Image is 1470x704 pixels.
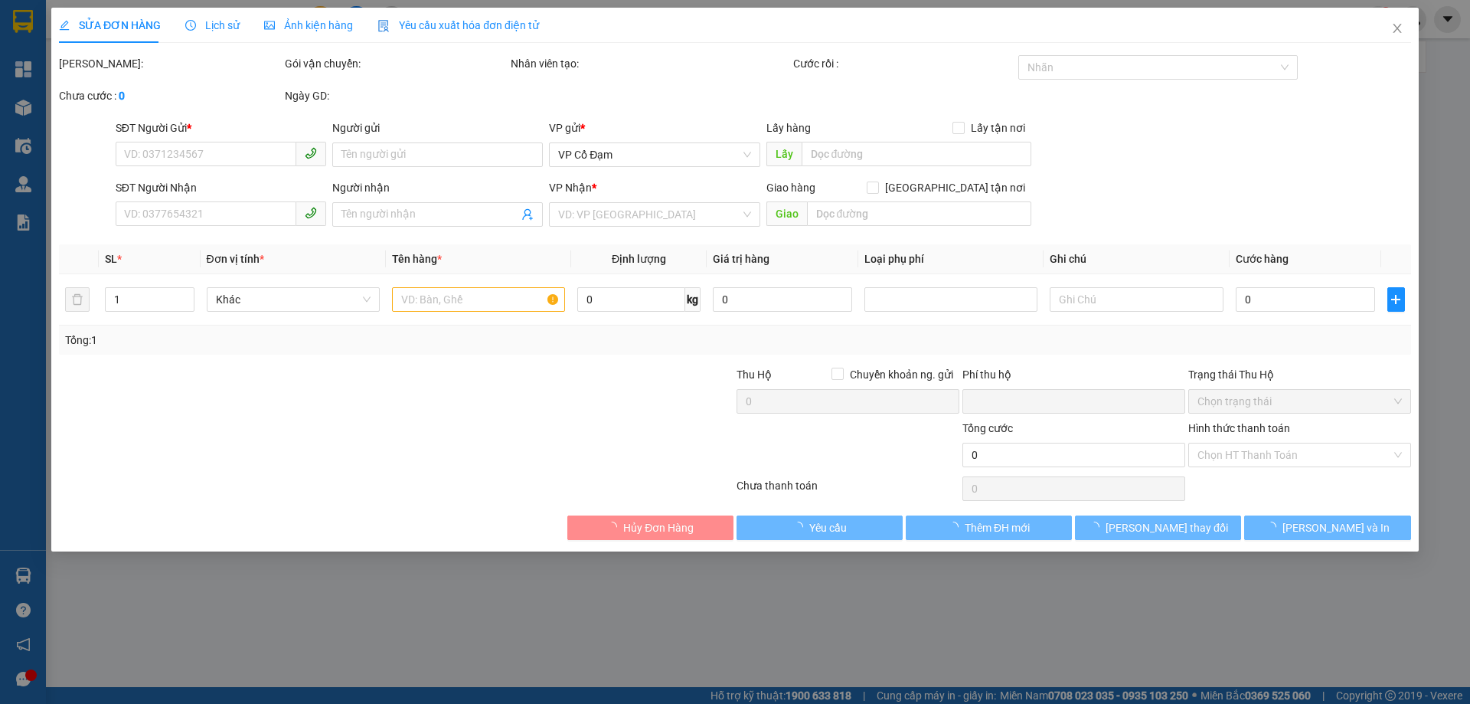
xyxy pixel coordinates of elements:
button: [PERSON_NAME] thay đổi [1075,516,1241,540]
div: Ngày GD: [285,87,508,104]
span: close [1391,22,1403,34]
span: Chuyển khoản ng. gửi [844,366,959,383]
div: Trạng thái Thu Hộ [1188,366,1411,383]
span: Lấy tận nơi [965,120,1031,136]
div: Chưa cước : [59,87,282,104]
span: Thêm ĐH mới [965,519,1030,536]
div: Nhân viên tạo: [511,55,790,72]
div: Cước rồi : [793,55,1016,72]
span: [PERSON_NAME] và In [1282,519,1390,536]
span: Ảnh kiện hàng [264,19,353,31]
label: Hình thức thanh toán [1188,422,1290,434]
div: Người gửi [332,120,543,136]
span: Giá trị hàng [713,253,769,265]
span: Lịch sử [185,19,240,31]
button: Yêu cầu [737,516,903,540]
span: loading [1266,522,1282,532]
button: delete [65,287,90,312]
span: Đơn vị tính [207,253,264,265]
button: Close [1376,8,1419,51]
span: kg [685,287,701,312]
span: Hủy Đơn Hàng [623,519,694,536]
span: Yêu cầu xuất hóa đơn điện tử [377,19,539,31]
div: Người nhận [332,179,543,196]
button: [PERSON_NAME] và In [1245,516,1411,540]
span: user-add [522,208,534,221]
button: Thêm ĐH mới [906,516,1072,540]
span: Thu Hộ [737,368,772,381]
span: Định lượng [612,253,666,265]
span: Giao hàng [766,182,815,194]
span: loading [948,522,965,532]
span: [PERSON_NAME] thay đổi [1106,519,1228,536]
span: [GEOGRAPHIC_DATA] tận nơi [879,179,1031,196]
div: Gói vận chuyển: [285,55,508,72]
span: phone [305,207,317,219]
b: 0 [119,90,125,102]
span: Chọn trạng thái [1197,390,1402,413]
span: Khác [216,288,371,311]
span: loading [1089,522,1106,532]
span: picture [264,20,275,31]
span: edit [59,20,70,31]
button: Hủy Đơn Hàng [567,516,733,540]
span: Tên hàng [392,253,442,265]
input: Ghi Chú [1050,287,1223,312]
button: plus [1387,287,1404,312]
img: icon [377,20,390,32]
div: SĐT Người Nhận [116,179,326,196]
div: [PERSON_NAME]: [59,55,282,72]
span: loading [792,522,809,532]
span: Yêu cầu [809,519,847,536]
input: Dọc đường [802,142,1031,166]
span: Lấy hàng [766,122,811,134]
span: clock-circle [185,20,196,31]
span: Lấy [766,142,802,166]
div: Tổng: 1 [65,332,567,349]
th: Ghi chú [1044,244,1230,274]
span: Cước hàng [1236,253,1289,265]
input: Dọc đường [807,201,1031,226]
span: VP Cổ Đạm [559,143,751,166]
span: phone [305,147,317,159]
input: VD: Bàn, Ghế [392,287,565,312]
div: Chưa thanh toán [735,477,961,504]
div: SĐT Người Gửi [116,120,326,136]
span: VP Nhận [550,182,593,194]
span: Tổng cước [962,422,1013,434]
div: VP gửi [550,120,760,136]
span: Giao [766,201,807,226]
span: SL [106,253,118,265]
span: plus [1388,293,1403,306]
span: SỬA ĐƠN HÀNG [59,19,161,31]
div: Phí thu hộ [962,366,1185,389]
th: Loại phụ phí [858,244,1044,274]
span: loading [606,522,623,532]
